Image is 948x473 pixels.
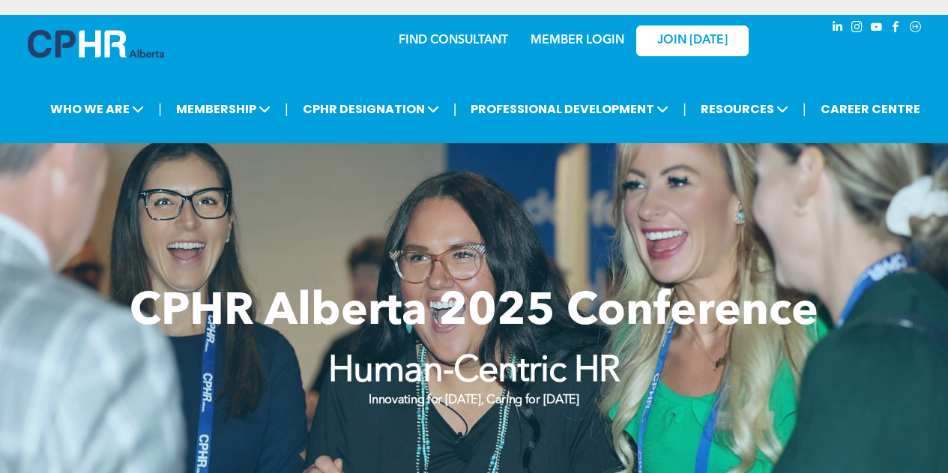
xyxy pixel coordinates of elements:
[158,94,162,124] li: |
[531,34,624,46] a: MEMBER LOGIN
[399,34,508,46] a: FIND CONSULTANT
[657,34,728,48] span: JOIN [DATE]
[830,19,846,39] a: linkedin
[849,19,866,39] a: instagram
[28,30,164,58] img: A blue and white logo for cp alberta
[130,290,818,335] span: CPHR Alberta 2025 Conference
[683,94,686,124] li: |
[888,19,905,39] a: facebook
[46,95,148,123] span: WHO WE ARE
[636,25,749,56] a: JOIN [DATE]
[369,394,579,406] strong: Innovating for [DATE], Caring for [DATE]
[869,19,885,39] a: youtube
[816,95,925,123] a: CAREER CENTRE
[453,94,457,124] li: |
[908,19,924,39] a: Social network
[328,354,621,390] strong: Human-Centric HR
[803,94,806,124] li: |
[466,95,673,123] span: PROFESSIONAL DEVELOPMENT
[172,95,275,123] span: MEMBERSHIP
[298,95,444,123] span: CPHR DESIGNATION
[285,94,289,124] li: |
[696,95,793,123] span: RESOURCES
